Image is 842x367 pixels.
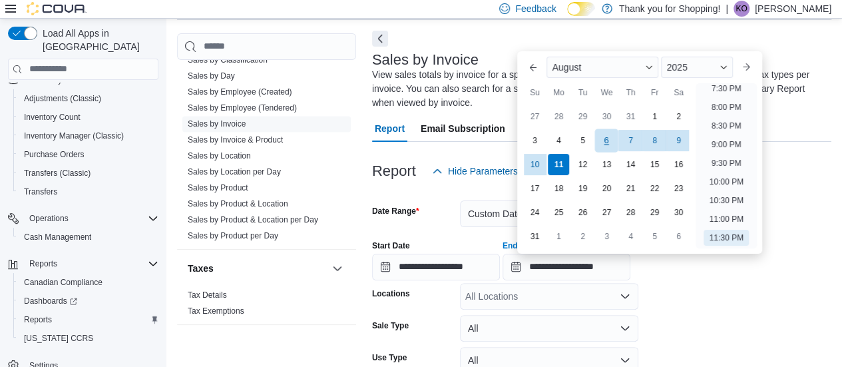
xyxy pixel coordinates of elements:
span: Dashboards [19,293,158,309]
li: 11:30 PM [704,230,748,246]
span: Email Subscription [421,115,505,142]
a: Sales by Employee (Created) [188,87,292,97]
button: Next [372,31,388,47]
li: 7:30 PM [706,81,747,97]
div: day-24 [524,202,545,223]
button: Taxes [188,262,327,275]
span: Reports [29,258,57,269]
div: day-31 [524,226,545,247]
div: day-22 [644,178,665,199]
div: day-28 [548,106,569,127]
div: day-25 [548,202,569,223]
div: day-31 [620,106,641,127]
a: Sales by Employee (Tendered) [188,103,297,113]
a: Purchase Orders [19,147,90,163]
button: Transfers (Classic) [13,164,164,183]
a: Sales by Classification [188,55,268,65]
span: Adjustments (Classic) [24,93,101,104]
span: Sales by Product per Day [188,230,278,241]
div: Sales [177,20,356,249]
span: Adjustments (Classic) [19,91,158,107]
p: Thank you for Shopping! [619,1,721,17]
button: [US_STATE] CCRS [13,329,164,348]
span: Load All Apps in [GEOGRAPHIC_DATA] [37,27,158,53]
button: Inventory Count [13,108,164,127]
button: Open list of options [620,291,630,302]
div: day-19 [572,178,593,199]
p: [PERSON_NAME] [755,1,831,17]
span: Sales by Location [188,151,251,161]
span: Sales by Location per Day [188,167,281,177]
div: day-8 [644,130,665,151]
span: 2025 [666,62,687,73]
span: Sales by Invoice & Product [188,135,283,145]
span: Inventory Count [24,112,81,123]
span: Reports [24,314,52,325]
div: Button. Open the month selector. August is currently selected. [546,57,658,78]
a: Tax Exemptions [188,306,244,316]
div: day-10 [524,154,545,175]
li: 9:00 PM [706,137,747,153]
button: Reports [3,254,164,273]
a: Dashboards [19,293,83,309]
button: Reports [13,310,164,329]
div: day-13 [596,154,617,175]
div: Taxes [177,287,356,324]
span: Transfers (Classic) [24,168,91,179]
label: Use Type [372,352,407,363]
h3: Sales by Invoice [372,52,479,68]
div: day-29 [572,106,593,127]
span: Canadian Compliance [19,274,158,290]
a: Sales by Invoice & Product [188,135,283,145]
button: Custom Date [460,200,638,227]
ul: Time [696,83,756,248]
div: day-4 [548,130,569,151]
span: KO [736,1,747,17]
div: day-26 [572,202,593,223]
div: day-6 [668,226,689,247]
span: Tax Exemptions [188,306,244,316]
span: Inventory Manager (Classic) [19,128,158,144]
a: Tax Details [188,290,227,300]
div: Fr [644,82,665,103]
button: Operations [3,209,164,228]
div: day-18 [548,178,569,199]
div: View sales totals by invoice for a specified date range. Details include payment methods and tax ... [372,68,825,110]
a: Dashboards [13,292,164,310]
div: day-30 [596,106,617,127]
div: Tu [572,82,593,103]
span: Reports [19,312,158,328]
div: day-11 [548,154,569,175]
div: day-27 [596,202,617,223]
div: day-5 [572,130,593,151]
a: Sales by Invoice [188,119,246,129]
label: Sale Type [372,320,409,331]
a: Transfers (Classic) [19,165,96,181]
input: Press the down key to enter a popover containing a calendar. Press the escape key to close the po... [503,254,630,280]
div: Sa [668,82,689,103]
div: day-23 [668,178,689,199]
button: Cash Management [13,228,164,246]
div: Kristina Oest [734,1,749,17]
div: day-21 [620,178,641,199]
span: Transfers [24,186,57,197]
div: day-7 [620,130,641,151]
div: day-29 [644,202,665,223]
div: day-2 [572,226,593,247]
span: Sales by Employee (Tendered) [188,103,297,113]
span: Inventory Manager (Classic) [24,131,124,141]
label: Start Date [372,240,410,251]
span: August [552,62,581,73]
a: Canadian Compliance [19,274,108,290]
span: Hide Parameters [448,165,518,178]
label: Locations [372,288,410,299]
div: Su [524,82,545,103]
a: Sales by Product per Day [188,231,278,240]
div: day-1 [548,226,569,247]
div: day-15 [644,154,665,175]
h3: Report [372,163,416,179]
button: All [460,315,638,342]
div: day-28 [620,202,641,223]
li: 10:00 PM [704,174,748,190]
